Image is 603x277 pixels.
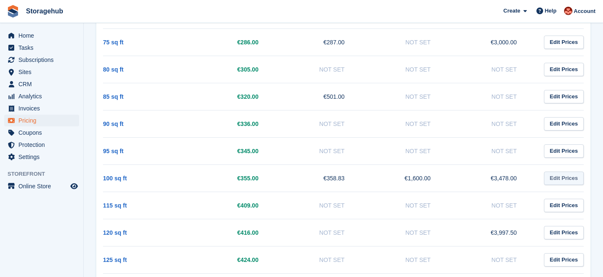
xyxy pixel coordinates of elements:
a: 85 sq ft [103,93,124,100]
a: Edit Prices [544,63,584,77]
a: menu [4,90,79,102]
td: €416.00 [189,219,276,246]
a: Storagehub [23,4,67,18]
img: stora-icon-8386f47178a22dfd0bd8f6a31ec36ba5ce8667c1dd55bd0f319d3a0aa187defe.svg [7,5,19,18]
span: Help [545,7,557,15]
td: Not Set [275,192,361,219]
span: CRM [18,78,69,90]
span: Storefront [8,170,83,178]
a: Edit Prices [544,199,584,213]
a: menu [4,151,79,163]
td: €336.00 [189,110,276,137]
td: Not Set [361,137,448,164]
td: €287.00 [275,28,361,56]
img: Nick [564,7,572,15]
td: €355.00 [189,164,276,192]
td: Not Set [361,110,448,137]
a: Edit Prices [544,226,584,240]
span: Tasks [18,42,69,54]
span: Pricing [18,115,69,126]
td: €3,478.00 [447,164,533,192]
span: Online Store [18,180,69,192]
td: Not Set [361,28,448,56]
td: €424.00 [189,246,276,273]
a: 125 sq ft [103,256,127,263]
a: 115 sq ft [103,202,127,209]
td: Not Set [275,219,361,246]
span: Protection [18,139,69,151]
span: Analytics [18,90,69,102]
a: 100 sq ft [103,175,127,182]
td: Not Set [275,137,361,164]
span: Home [18,30,69,41]
td: €305.00 [189,56,276,83]
a: Edit Prices [544,117,584,131]
span: Create [503,7,520,15]
td: €501.00 [275,83,361,110]
a: menu [4,180,79,192]
td: €286.00 [189,28,276,56]
td: €358.83 [275,164,361,192]
a: 95 sq ft [103,148,124,154]
span: Account [574,7,595,15]
td: Not Set [447,192,533,219]
a: 120 sq ft [103,229,127,236]
td: Not Set [275,110,361,137]
a: 90 sq ft [103,121,124,127]
span: Invoices [18,103,69,114]
td: Not Set [361,246,448,273]
td: Not Set [361,83,448,110]
td: €320.00 [189,83,276,110]
td: €1,600.00 [361,164,448,192]
td: Not Set [447,246,533,273]
td: Not Set [447,56,533,83]
a: menu [4,54,79,66]
a: menu [4,78,79,90]
span: Settings [18,151,69,163]
td: Not Set [447,110,533,137]
a: menu [4,42,79,54]
td: Not Set [361,56,448,83]
td: €3,000.00 [447,28,533,56]
a: menu [4,127,79,138]
a: Preview store [69,181,79,191]
td: €3,997.50 [447,219,533,246]
span: Sites [18,66,69,78]
a: 80 sq ft [103,66,124,73]
a: Edit Prices [544,90,584,104]
a: Edit Prices [544,144,584,158]
span: Subscriptions [18,54,69,66]
td: Not Set [447,137,533,164]
td: Not Set [275,246,361,273]
span: Coupons [18,127,69,138]
td: Not Set [275,56,361,83]
td: Not Set [447,83,533,110]
a: menu [4,66,79,78]
a: menu [4,30,79,41]
a: menu [4,103,79,114]
a: menu [4,115,79,126]
td: Not Set [361,219,448,246]
td: €409.00 [189,192,276,219]
a: 75 sq ft [103,39,124,46]
a: Edit Prices [544,172,584,185]
a: Edit Prices [544,36,584,49]
a: menu [4,139,79,151]
td: Not Set [361,192,448,219]
td: €345.00 [189,137,276,164]
a: Edit Prices [544,253,584,267]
